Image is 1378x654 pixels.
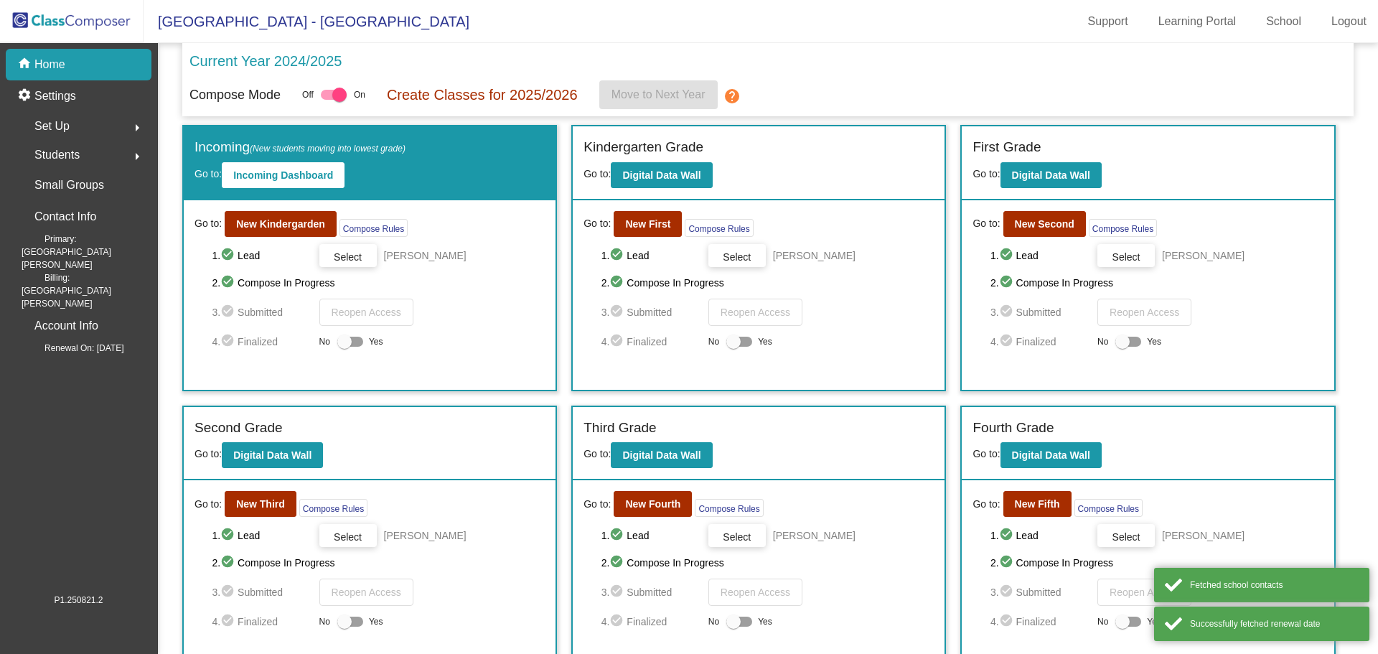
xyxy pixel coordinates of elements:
p: Home [34,56,65,73]
button: Reopen Access [1097,299,1191,326]
label: Fourth Grade [972,418,1054,439]
p: Settings [34,88,76,105]
span: No [1097,335,1108,348]
mat-icon: check_circle [999,584,1016,601]
span: 1. Lead [601,527,701,544]
span: Students [34,145,80,165]
mat-icon: help [723,88,741,105]
span: 4. Finalized [601,333,701,350]
span: [PERSON_NAME] [1162,248,1245,263]
button: Move to Next Year [599,80,718,109]
b: Digital Data Wall [233,449,311,461]
b: New Fourth [625,498,680,510]
span: Go to: [583,448,611,459]
span: Reopen Access [332,307,401,318]
button: Select [1097,244,1155,267]
button: Select [708,244,766,267]
span: Reopen Access [1110,587,1179,598]
span: 4. Finalized [212,613,311,630]
span: Go to: [583,168,611,179]
mat-icon: check_circle [220,333,238,350]
a: Support [1077,10,1140,33]
span: Select [1112,531,1140,543]
span: Yes [758,613,772,630]
b: Digital Data Wall [622,449,700,461]
p: Current Year 2024/2025 [189,50,342,72]
span: Off [302,88,314,101]
button: Reopen Access [319,579,413,606]
mat-icon: settings [17,88,34,105]
span: Yes [369,333,383,350]
span: 2. Compose In Progress [990,554,1323,571]
span: Yes [369,613,383,630]
span: Reopen Access [721,307,790,318]
span: 1. Lead [212,247,311,264]
button: Digital Data Wall [1000,442,1102,468]
div: Fetched school contacts [1190,579,1359,592]
button: Reopen Access [1097,579,1191,606]
span: [PERSON_NAME] [1162,528,1245,543]
a: School [1255,10,1313,33]
span: 3. Submitted [212,304,311,321]
mat-icon: home [17,56,34,73]
label: Incoming [194,137,406,158]
b: Digital Data Wall [1012,449,1090,461]
span: No [319,615,330,628]
span: Reopen Access [721,587,790,598]
span: Set Up [34,116,70,136]
button: Incoming Dashboard [222,162,344,188]
mat-icon: check_circle [999,274,1016,291]
p: Account Info [34,316,98,336]
button: New Second [1003,211,1086,237]
button: Select [319,244,377,267]
b: Incoming Dashboard [233,169,333,181]
button: Reopen Access [708,299,802,326]
span: 3. Submitted [212,584,311,601]
button: Digital Data Wall [611,162,712,188]
mat-icon: check_circle [220,584,238,601]
mat-icon: check_circle [609,554,627,571]
button: New Fifth [1003,491,1072,517]
span: [GEOGRAPHIC_DATA] - [GEOGRAPHIC_DATA] [144,10,469,33]
button: Compose Rules [1074,499,1143,517]
span: Select [334,251,362,263]
mat-icon: check_circle [220,304,238,321]
b: New Second [1015,218,1074,230]
mat-icon: check_circle [999,613,1016,630]
span: 4. Finalized [601,613,701,630]
mat-icon: check_circle [609,333,627,350]
p: Small Groups [34,175,104,195]
label: Kindergarten Grade [583,137,703,158]
button: Compose Rules [339,219,408,237]
mat-icon: check_circle [999,333,1016,350]
span: No [708,335,719,348]
mat-icon: check_circle [999,554,1016,571]
span: No [708,615,719,628]
span: Select [723,251,751,263]
mat-icon: check_circle [609,247,627,264]
span: 2. Compose In Progress [601,274,934,291]
button: New Fourth [614,491,692,517]
b: New First [625,218,670,230]
button: Reopen Access [319,299,413,326]
button: Compose Rules [685,219,753,237]
mat-icon: check_circle [999,304,1016,321]
span: Select [1112,251,1140,263]
mat-icon: check_circle [609,584,627,601]
span: 4. Finalized [990,333,1090,350]
span: [PERSON_NAME] [773,248,856,263]
button: Compose Rules [1089,219,1157,237]
span: (New students moving into lowest grade) [250,144,406,154]
mat-icon: check_circle [220,274,238,291]
span: No [1097,615,1108,628]
span: 4. Finalized [212,333,311,350]
mat-icon: arrow_right [128,119,146,136]
span: Go to: [972,168,1000,179]
label: Second Grade [194,418,283,439]
a: Logout [1320,10,1378,33]
mat-icon: check_circle [609,304,627,321]
span: 4. Finalized [990,613,1090,630]
span: 2. Compose In Progress [990,274,1323,291]
span: No [319,335,330,348]
mat-icon: check_circle [999,527,1016,544]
